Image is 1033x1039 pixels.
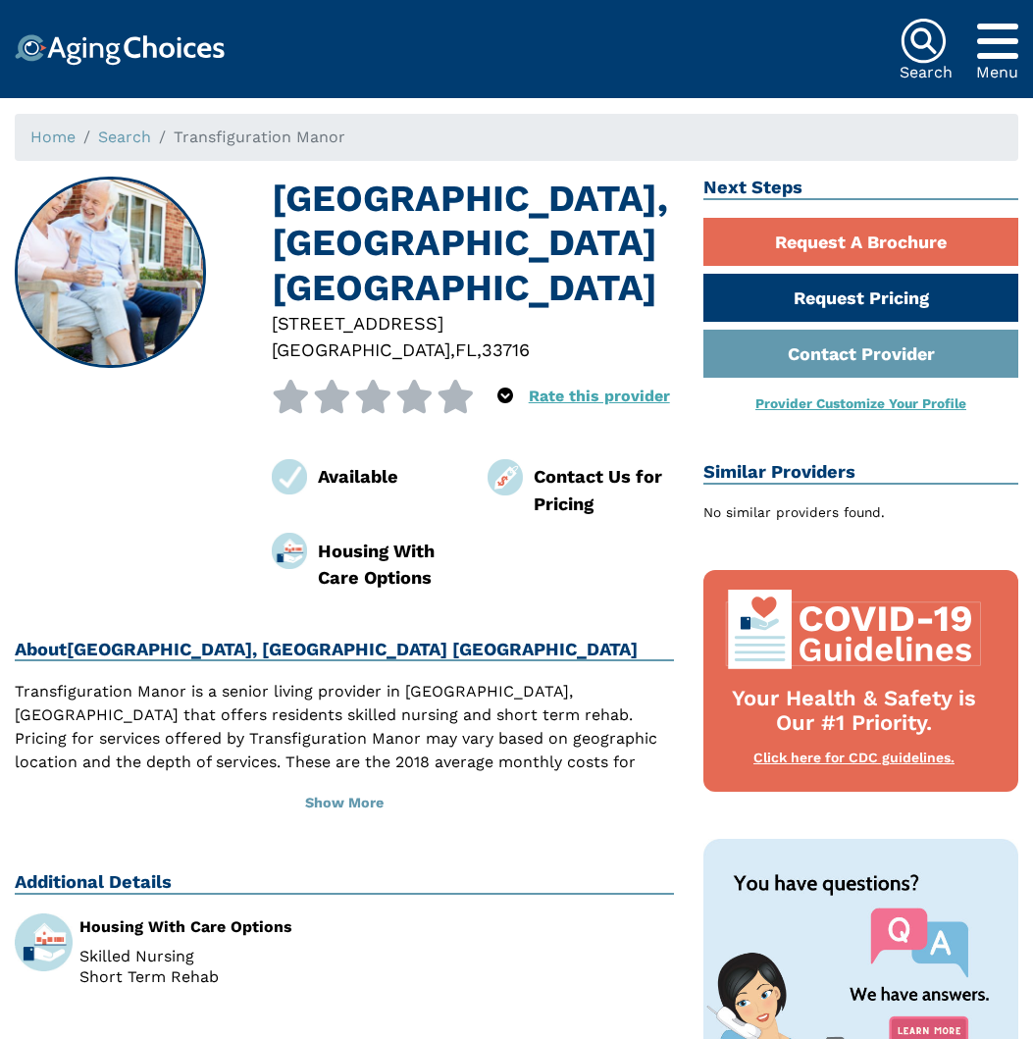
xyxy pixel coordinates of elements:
div: Popover trigger [976,18,1018,65]
a: Request A Brochure [703,218,1018,266]
a: Rate this provider [529,387,670,405]
div: Contact Us for Pricing [534,463,674,517]
a: Home [30,128,76,146]
div: Available [318,463,458,490]
div: 33716 [482,337,530,363]
span: , [477,339,482,360]
div: [STREET_ADDRESS] [272,310,674,337]
div: Menu [976,65,1018,80]
a: Contact Provider [703,330,1018,378]
h2: Next Steps [703,177,1018,200]
a: Search [98,128,151,146]
h2: Similar Providers [703,461,1018,485]
span: Transfiguration Manor [174,128,345,146]
div: Click here for CDC guidelines. [723,749,985,768]
img: Choice! [15,34,225,66]
div: Housing With Care Options [79,919,330,935]
img: covid-top-default.svg [723,590,985,669]
img: search-icon.svg [900,18,947,65]
div: No similar providers found. [703,502,1018,523]
p: Transfiguration Manor is a senior living provider in [GEOGRAPHIC_DATA], [GEOGRAPHIC_DATA] that of... [15,680,674,845]
span: , [450,339,455,360]
li: Short Term Rehab [79,969,330,985]
nav: breadcrumb [15,114,1018,161]
div: Search [900,65,953,80]
a: Request Pricing [703,274,1018,322]
a: Provider Customize Your Profile [755,395,966,411]
button: Show More [15,782,674,825]
li: Skilled Nursing [79,949,330,964]
img: Transfiguration Manor, St. Petersburg FL [17,179,205,367]
span: FL [455,339,477,360]
h2: About [GEOGRAPHIC_DATA], [GEOGRAPHIC_DATA] [GEOGRAPHIC_DATA] [15,639,674,662]
div: Your Health & Safety is Our #1 Priority. [723,687,985,736]
div: Housing With Care Options [318,538,458,592]
span: [GEOGRAPHIC_DATA] [272,339,450,360]
div: Popover trigger [497,380,513,413]
h1: [GEOGRAPHIC_DATA], [GEOGRAPHIC_DATA] [GEOGRAPHIC_DATA] [272,177,674,310]
h2: Additional Details [15,871,674,895]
